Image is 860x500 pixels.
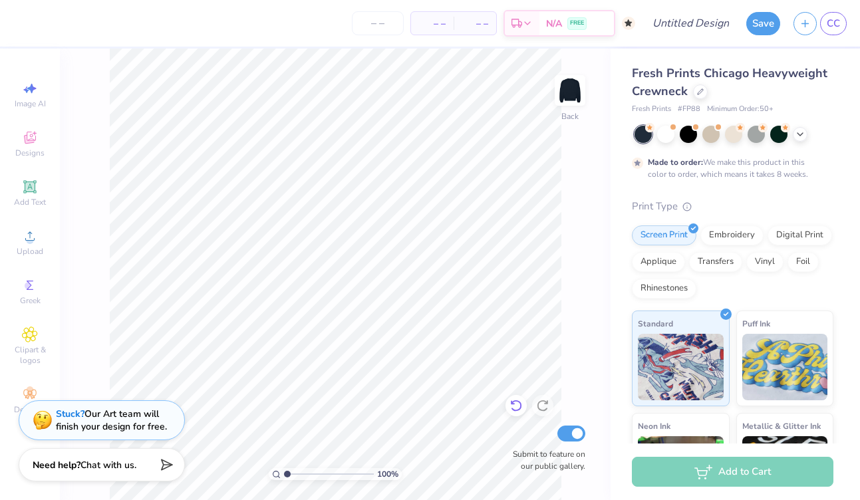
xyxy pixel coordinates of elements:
input: Untitled Design [642,10,740,37]
div: Digital Print [768,225,832,245]
div: Transfers [689,252,742,272]
span: Clipart & logos [7,344,53,366]
span: N/A [546,17,562,31]
div: Back [561,110,579,122]
span: Image AI [15,98,46,109]
img: Standard [638,334,724,400]
span: Add Text [14,197,46,207]
div: Foil [788,252,819,272]
span: Metallic & Glitter Ink [742,419,821,433]
span: Minimum Order: 50 + [707,104,774,115]
div: Vinyl [746,252,784,272]
a: CC [820,12,847,35]
span: Fresh Prints Chicago Heavyweight Crewneck [632,65,827,99]
span: Fresh Prints [632,104,671,115]
span: Upload [17,246,43,257]
img: Puff Ink [742,334,828,400]
span: Puff Ink [742,316,770,330]
label: Submit to feature on our public gallery. [505,448,585,472]
span: 100 % [377,468,398,480]
span: Chat with us. [80,459,136,471]
span: Designs [15,148,45,158]
span: – – [419,17,446,31]
div: Rhinestones [632,279,696,299]
div: Embroidery [700,225,764,245]
span: Standard [638,316,673,330]
span: Decorate [14,404,46,415]
strong: Stuck? [56,408,84,420]
span: # FP88 [678,104,700,115]
div: Our Art team will finish your design for free. [56,408,167,433]
span: Greek [20,295,41,306]
button: Save [746,12,780,35]
span: Neon Ink [638,419,670,433]
strong: Made to order: [648,157,703,168]
strong: Need help? [33,459,80,471]
span: CC [827,16,840,31]
span: – – [462,17,488,31]
span: FREE [570,19,584,28]
div: Applique [632,252,685,272]
div: Print Type [632,199,833,214]
div: We make this product in this color to order, which means it takes 8 weeks. [648,156,811,180]
div: Screen Print [632,225,696,245]
input: – – [352,11,404,35]
img: Back [557,77,583,104]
